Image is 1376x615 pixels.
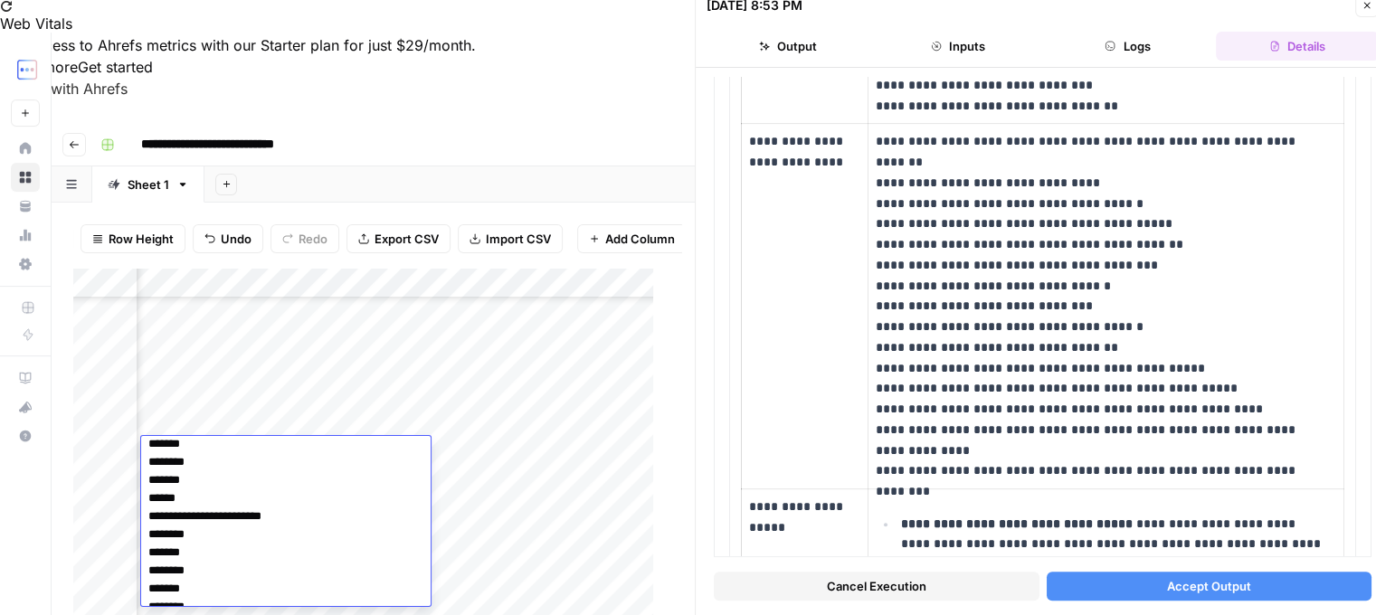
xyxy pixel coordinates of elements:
button: Row Height [81,224,185,253]
button: What's new? [11,393,40,421]
span: Export CSV [375,230,439,248]
button: Undo [193,224,263,253]
a: Settings [11,250,40,279]
span: Accept Output [1167,577,1251,595]
button: Accept Output [1047,572,1372,601]
button: Help + Support [11,421,40,450]
button: Cancel Execution [714,572,1039,601]
button: Get started [78,56,153,78]
button: Export CSV [346,224,451,253]
a: Your Data [11,192,40,221]
a: AirOps Academy [11,364,40,393]
div: What's new? [12,393,39,421]
a: Sheet 1 [92,166,204,203]
span: Redo [299,230,327,248]
button: Import CSV [458,224,563,253]
button: Output [707,32,869,61]
button: Logs [1047,32,1210,61]
span: Undo [221,230,251,248]
a: Browse [11,163,40,192]
span: Cancel Execution [827,577,926,595]
span: Row Height [109,230,174,248]
button: Redo [270,224,339,253]
button: Add Column [577,224,687,253]
a: Home [11,134,40,163]
button: Inputs [877,32,1039,61]
a: Usage [11,221,40,250]
div: Sheet 1 [128,175,169,194]
span: Add Column [605,230,675,248]
span: Import CSV [486,230,551,248]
